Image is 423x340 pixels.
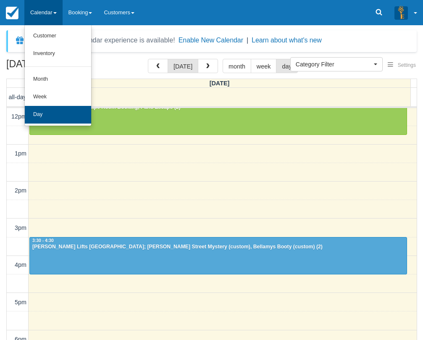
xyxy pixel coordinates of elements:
[247,37,248,44] span: |
[15,299,26,306] span: 5pm
[251,59,277,73] button: week
[32,104,405,111] div: [PERSON_NAME] Escape Room Booking, Paris Escape (2)
[15,187,26,194] span: 2pm
[210,80,230,87] span: [DATE]
[6,59,113,74] h2: [DATE]
[296,60,372,69] span: Category Filter
[276,59,297,73] button: day
[290,57,383,71] button: Category Filter
[25,27,91,45] a: Customer
[25,88,91,106] a: Week
[6,7,18,19] img: checkfront-main-nav-mini-logo.png
[383,59,421,71] button: Settings
[24,25,92,126] ul: Calendar
[15,224,26,231] span: 3pm
[398,62,416,68] span: Settings
[9,94,26,100] span: all-day
[15,150,26,157] span: 1pm
[15,261,26,268] span: 4pm
[168,59,198,73] button: [DATE]
[25,71,91,88] a: Month
[25,45,91,63] a: Inventory
[29,237,407,274] a: 3:30 - 4:30[PERSON_NAME] Lifts [GEOGRAPHIC_DATA]; [PERSON_NAME] Street Mystery (custom), Bellamys...
[32,244,405,250] div: [PERSON_NAME] Lifts [GEOGRAPHIC_DATA]; [PERSON_NAME] Street Mystery (custom), Bellamys Booty (cus...
[29,98,407,135] a: [PERSON_NAME] Escape Room Booking, Paris Escape (2)
[252,37,322,44] a: Learn about what's new
[394,6,408,19] img: A3
[11,113,26,120] span: 12pm
[32,238,54,243] span: 3:30 - 4:30
[28,35,175,45] div: A new Booking Calendar experience is available!
[25,106,91,124] a: Day
[223,59,251,73] button: month
[179,36,243,45] button: Enable New Calendar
